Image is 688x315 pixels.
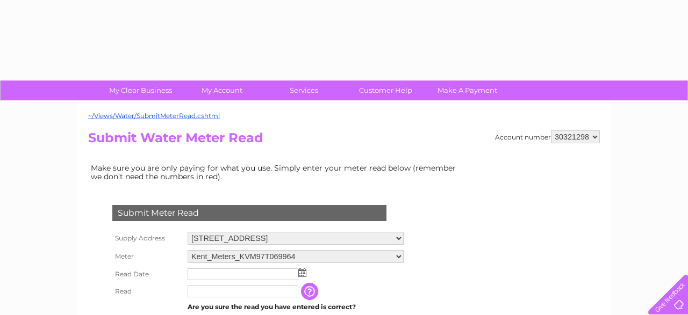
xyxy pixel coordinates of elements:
[341,80,430,100] a: Customer Help
[298,268,306,277] img: ...
[96,80,185,100] a: My Clear Business
[110,247,185,266] th: Meter
[495,130,600,143] div: Account number
[88,161,464,184] td: Make sure you are only paying for what you use. Simply enter your meter read below (remember we d...
[185,300,406,314] td: Are you sure the read you have entered is correct?
[423,80,512,100] a: Make A Payment
[112,205,386,221] div: Submit Meter Read
[110,266,185,283] th: Read Date
[301,283,320,300] input: Information
[110,283,185,300] th: Read
[260,80,348,100] a: Services
[88,130,600,151] h2: Submit Water Meter Read
[178,80,267,100] a: My Account
[110,229,185,247] th: Supply Address
[88,112,220,120] a: ~/Views/Water/SubmitMeterRead.cshtml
